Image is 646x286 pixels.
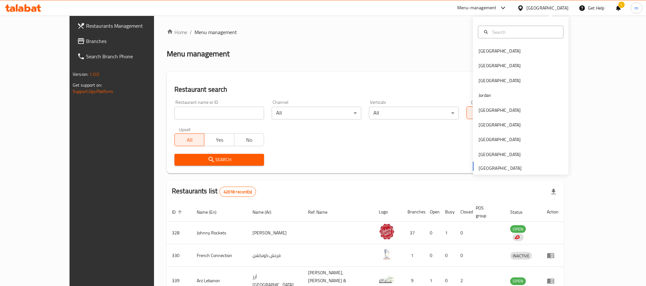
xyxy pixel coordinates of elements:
[402,202,425,222] th: Branches
[425,244,440,267] td: 0
[374,202,402,222] th: Logo
[308,208,336,216] span: Ref. Name
[479,77,521,84] div: [GEOGRAPHIC_DATA]
[466,106,496,119] button: All
[402,244,425,267] td: 1
[73,70,88,78] span: Version:
[237,135,261,145] span: No
[455,222,471,244] td: 0
[86,22,172,30] span: Restaurants Management
[402,222,425,244] td: 37
[72,33,177,49] a: Branches
[379,246,395,262] img: French Connection
[479,62,521,69] div: [GEOGRAPHIC_DATA]
[542,202,564,222] th: Action
[379,224,395,240] img: Johnny Rockets
[455,244,471,267] td: 0
[195,28,237,36] span: Menu management
[192,222,247,244] td: Johnny Rockets
[167,49,230,59] h2: Menu management
[86,37,172,45] span: Branches
[174,154,264,166] button: Search
[476,204,497,219] span: POS group
[247,244,303,267] td: فرنش كونكشن
[440,222,455,244] td: 1
[172,186,256,197] h2: Restaurants list
[179,127,191,132] label: Upsell
[247,222,303,244] td: [PERSON_NAME]
[440,202,455,222] th: Busy
[177,135,202,145] span: All
[73,87,113,96] a: Support.OpsPlatform
[479,106,521,113] div: [GEOGRAPHIC_DATA]
[72,18,177,33] a: Restaurants Management
[479,136,521,143] div: [GEOGRAPHIC_DATA]
[174,85,556,94] h2: Restaurant search
[547,252,559,259] div: Menu
[510,225,526,233] span: OPEN
[510,208,531,216] span: Status
[167,28,564,36] nav: breadcrumb
[510,252,532,260] span: INACTIVE
[219,187,256,197] div: Total records count
[425,222,440,244] td: 0
[514,234,520,240] img: delivery hero logo
[167,222,192,244] td: 328
[192,244,247,267] td: French Connection
[174,107,264,119] input: Search for restaurant name or ID..
[510,277,526,285] span: OPEN
[479,47,521,54] div: [GEOGRAPHIC_DATA]
[220,189,256,195] span: 42018 record(s)
[234,133,264,146] button: No
[180,156,259,164] span: Search
[253,208,280,216] span: Name (Ar)
[479,121,521,128] div: [GEOGRAPHIC_DATA]
[86,53,172,60] span: Search Branch Phone
[479,151,521,158] div: [GEOGRAPHIC_DATA]
[513,233,524,241] div: Indicates that the vendor menu management has been moved to DH Catalog service
[369,107,459,119] div: All
[167,244,192,267] td: 330
[526,4,569,11] div: [GEOGRAPHIC_DATA]
[510,225,526,233] div: OPEN
[204,133,234,146] button: Yes
[490,28,559,35] input: Search
[547,277,559,285] div: Menu
[457,4,496,12] div: Menu-management
[89,70,99,78] span: 1.0.0
[469,108,494,118] span: All
[425,202,440,222] th: Open
[272,107,361,119] div: All
[197,208,225,216] span: Name (En)
[546,184,561,199] div: Export file
[172,208,184,216] span: ID
[190,28,192,36] li: /
[471,100,487,104] label: Delivery
[479,92,491,99] div: Jordan
[455,202,471,222] th: Closed
[72,49,177,64] a: Search Branch Phone
[174,133,204,146] button: All
[73,81,102,89] span: Get support on:
[635,4,638,11] span: m
[207,135,231,145] span: Yes
[440,244,455,267] td: 0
